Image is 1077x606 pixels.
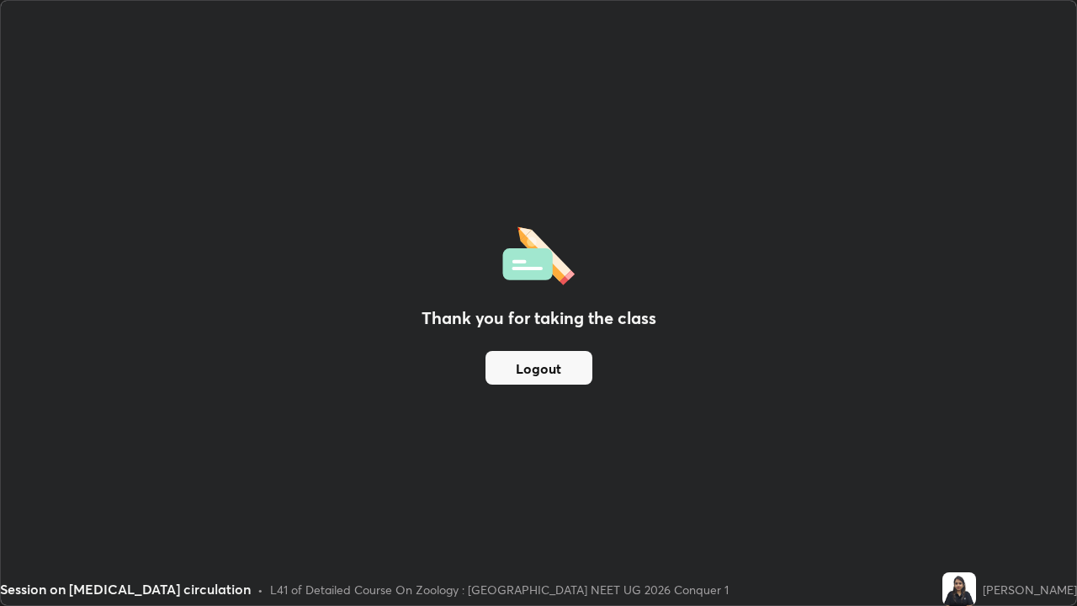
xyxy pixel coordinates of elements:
[422,306,656,331] h2: Thank you for taking the class
[983,581,1077,598] div: [PERSON_NAME]
[270,581,729,598] div: L41 of Detailed Course On Zoology : [GEOGRAPHIC_DATA] NEET UG 2026 Conquer 1
[502,221,575,285] img: offlineFeedback.1438e8b3.svg
[942,572,976,606] img: 05193a360da743c4a021620c9d8d8c32.jpg
[257,581,263,598] div: •
[485,351,592,385] button: Logout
